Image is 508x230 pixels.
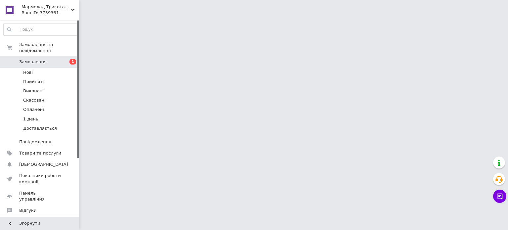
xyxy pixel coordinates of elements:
span: 1 день [23,116,38,122]
span: Показники роботи компанії [19,173,61,185]
span: Мармелад Трикотажна пряжа [21,4,71,10]
span: Скасовані [23,97,46,103]
span: Повідомлення [19,139,51,145]
span: Виконані [23,88,44,94]
span: Прийняті [23,79,44,85]
input: Пошук [4,23,78,35]
div: Ваш ID: 3759361 [21,10,79,16]
span: Нові [23,69,33,75]
span: Оплачені [23,107,44,113]
span: 1 [69,59,76,65]
span: Товари та послуги [19,150,61,156]
span: Панель управління [19,190,61,202]
span: Замовлення та повідомлення [19,42,79,54]
button: Чат з покупцем [493,190,506,203]
span: Відгуки [19,207,36,213]
span: Доставляється [23,125,57,131]
span: [DEMOGRAPHIC_DATA] [19,161,68,167]
span: Замовлення [19,59,47,65]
